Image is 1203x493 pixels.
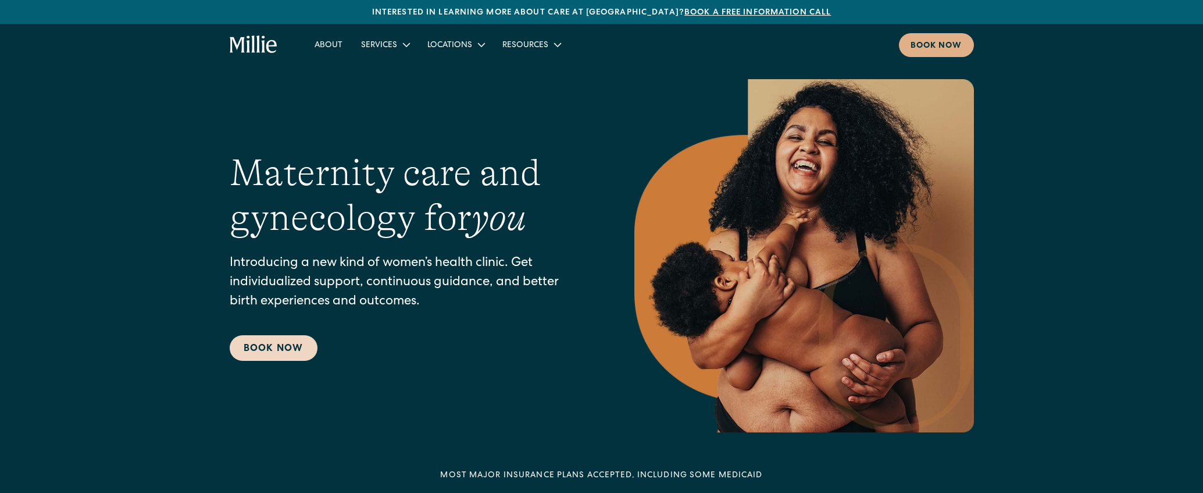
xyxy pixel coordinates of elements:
[230,36,278,54] a: home
[440,470,762,482] div: MOST MAJOR INSURANCE PLANS ACCEPTED, INCLUDING some MEDICAID
[472,197,526,239] em: you
[911,40,962,52] div: Book now
[305,35,352,54] a: About
[361,40,397,52] div: Services
[684,9,831,17] a: Book a free information call
[230,151,588,240] h1: Maternity care and gynecology for
[493,35,569,54] div: Resources
[418,35,493,54] div: Locations
[230,335,317,361] a: Book Now
[427,40,472,52] div: Locations
[899,33,974,57] a: Book now
[634,79,974,432] img: Smiling mother with her baby in arms, celebrating body positivity and the nurturing bond of postp...
[230,254,588,312] p: Introducing a new kind of women’s health clinic. Get individualized support, continuous guidance,...
[502,40,548,52] div: Resources
[352,35,418,54] div: Services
